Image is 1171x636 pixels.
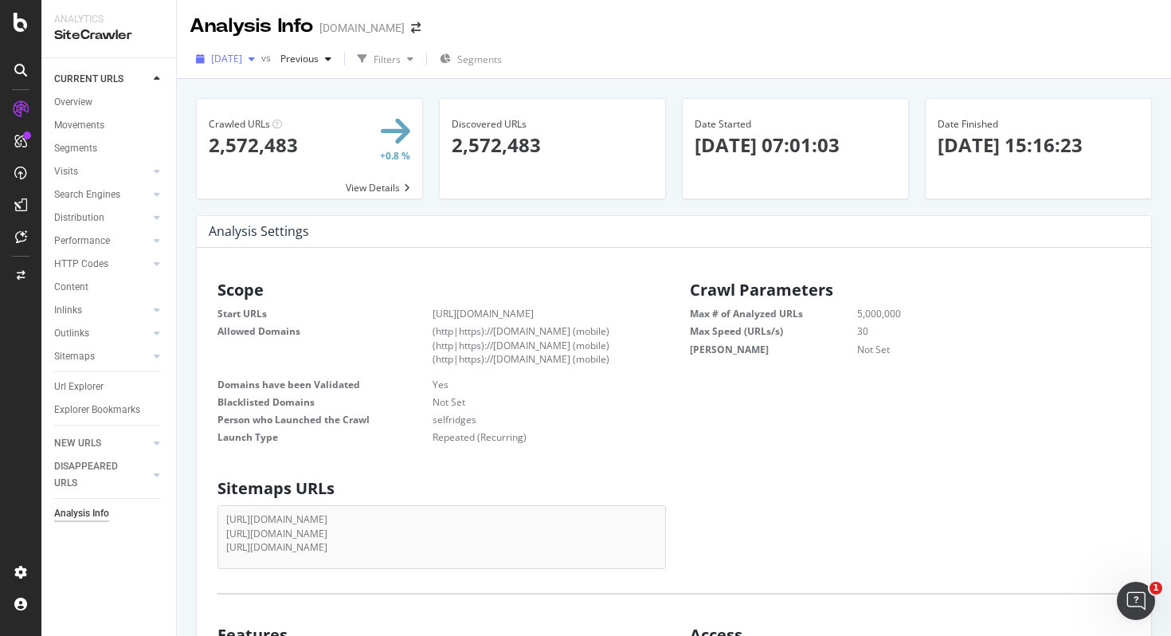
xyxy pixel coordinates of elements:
[54,140,97,157] div: Segments
[54,71,149,88] a: CURRENT URLS
[54,402,140,418] div: Explorer Bookmarks
[226,527,657,540] li: [URL][DOMAIN_NAME]
[54,256,108,273] div: HTTP Codes
[190,46,261,72] button: [DATE]
[54,379,104,395] div: Url Explorer
[274,46,338,72] button: Previous
[54,325,149,342] a: Outlinks
[319,20,405,36] div: [DOMAIN_NAME]
[54,210,104,226] div: Distribution
[54,117,165,134] a: Movements
[54,163,149,180] a: Visits
[695,117,751,131] span: Date Started
[190,13,313,40] div: Analysis Info
[690,307,857,320] dt: Max # of Analyzed URLs
[54,94,165,111] a: Overview
[817,324,1130,338] dd: 30
[54,256,149,273] a: HTTP Codes
[217,413,433,426] dt: Person who Launched the Crawl
[54,71,123,88] div: CURRENT URLS
[393,430,658,444] dd: Repeated (Recurring)
[226,512,657,526] li: [URL][DOMAIN_NAME]
[393,378,658,391] dd: Yes
[217,307,433,320] dt: Start URLs
[374,53,401,66] div: Filters
[433,352,658,366] li: (http|https)://[DOMAIN_NAME] (mobile)
[690,281,1138,299] h2: Crawl Parameters
[1117,582,1155,620] iframe: Intercom live chat
[351,46,420,72] button: Filters
[217,281,666,299] h2: Scope
[695,132,896,159] p: [DATE] 07:01:03
[54,302,82,319] div: Inlinks
[274,52,319,65] span: Previous
[457,53,502,66] span: Segments
[209,221,309,242] h4: Analysis Settings
[54,505,109,522] div: Analysis Info
[54,13,163,26] div: Analytics
[393,413,658,426] dd: selfridges
[217,378,433,391] dt: Domains have been Validated
[54,458,135,492] div: DISAPPEARED URLS
[211,52,242,65] span: 2025 Sep. 15th
[54,402,165,418] a: Explorer Bookmarks
[433,46,508,72] button: Segments
[452,117,527,131] span: Discovered URLs
[938,117,998,131] span: Date Finished
[217,324,433,338] dt: Allowed Domains
[1149,582,1162,595] span: 1
[411,22,421,33] div: arrow-right-arrow-left
[690,343,857,356] dt: [PERSON_NAME]
[54,210,149,226] a: Distribution
[433,339,658,352] li: (http|https)://[DOMAIN_NAME] (mobile)
[452,132,653,159] p: 2,572,483
[393,395,658,409] dd: Not Set
[54,379,165,395] a: Url Explorer
[54,348,95,365] div: Sitemaps
[54,163,78,180] div: Visits
[54,505,165,522] a: Analysis Info
[217,430,433,444] dt: Launch Type
[226,540,657,554] li: [URL][DOMAIN_NAME]
[54,94,92,111] div: Overview
[54,435,149,452] a: NEW URLS
[217,480,666,497] h2: Sitemaps URLs
[54,325,89,342] div: Outlinks
[54,233,110,249] div: Performance
[54,140,165,157] a: Segments
[393,307,658,320] dd: [URL][DOMAIN_NAME]
[54,186,149,203] a: Search Engines
[817,343,1130,356] dd: Not Set
[54,279,165,296] a: Content
[54,435,101,452] div: NEW URLS
[54,458,149,492] a: DISAPPEARED URLS
[54,279,88,296] div: Content
[690,324,857,338] dt: Max Speed (URLs/s)
[54,26,163,45] div: SiteCrawler
[938,132,1139,159] p: [DATE] 15:16:23
[817,307,1130,320] dd: 5,000,000
[54,117,104,134] div: Movements
[54,348,149,365] a: Sitemaps
[261,51,274,65] span: vs
[54,186,120,203] div: Search Engines
[217,395,433,409] dt: Blacklisted Domains
[54,302,149,319] a: Inlinks
[54,233,149,249] a: Performance
[433,324,658,338] li: (http|https)://[DOMAIN_NAME] (mobile)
